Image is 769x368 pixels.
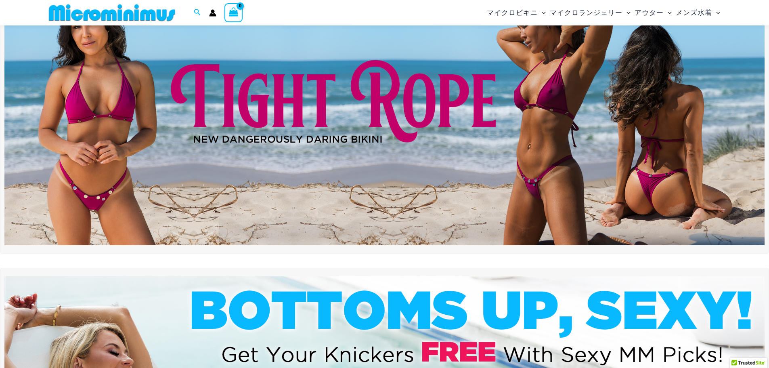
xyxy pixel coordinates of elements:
span: メニュー切り替え [712,2,720,23]
span: メニュー切り替え [664,2,672,23]
font: マイクロランジェリー [550,8,622,17]
a: アカウントアイコンリンク [209,9,216,17]
a: マイクロビキニメニュー切り替えメニュー切り替え [485,2,548,23]
font: マイクロビキニ [487,8,538,17]
a: ショッピングカートを表示（空） [224,3,243,22]
nav: サイトナビゲーション [484,1,724,24]
font: メンズ水着 [676,8,712,17]
span: メニュー切り替え [622,2,631,23]
font: アウター [635,8,664,17]
a: アウターメニュー切り替えメニュー切り替え [633,2,674,23]
a: 検索アイコンリンク [194,8,201,18]
img: MMショップロゴフラット [46,4,178,22]
span: メニュー切り替え [538,2,546,23]
a: メンズ水着メニュー切り替えメニュー切り替え [674,2,722,23]
a: マイクロランジェリーメニュー切り替えメニュー切り替え [548,2,633,23]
